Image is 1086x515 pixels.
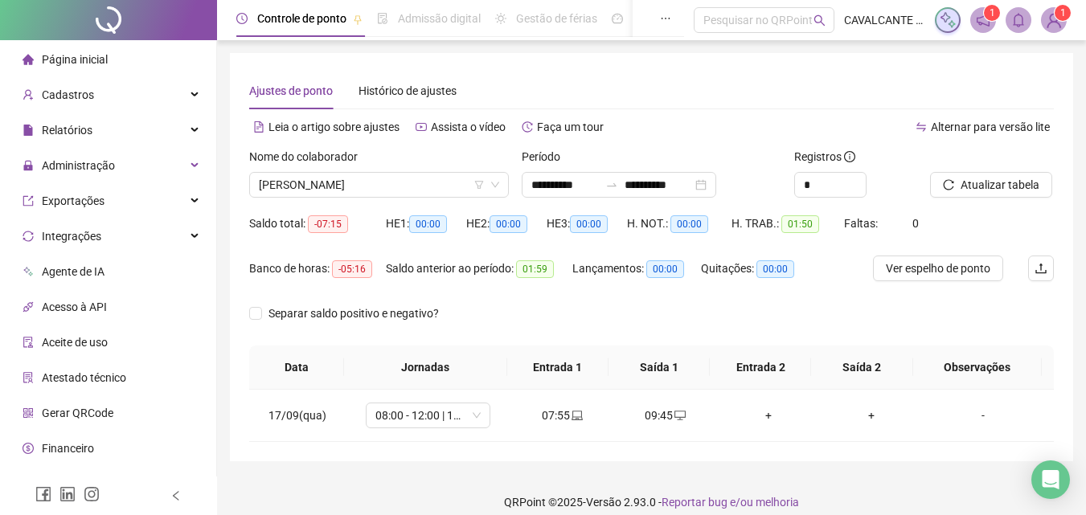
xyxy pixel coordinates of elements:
span: bell [1011,13,1026,27]
th: Jornadas [344,345,507,390]
span: Versão [586,496,621,509]
span: 1 [990,7,995,18]
span: export [23,195,34,206]
span: sync [23,231,34,242]
span: left [170,490,182,501]
span: Administração [42,159,115,172]
span: Alternar para versão lite [931,121,1050,133]
span: 01:59 [516,260,554,278]
span: solution [23,372,34,383]
img: sparkle-icon.fc2bf0ac1784a2077858766a79e2daf3.svg [939,11,957,29]
span: 00:00 [490,215,527,233]
span: api [23,301,34,313]
div: H. TRAB.: [732,215,844,233]
span: Assista o vídeo [431,121,506,133]
span: upload [1035,262,1047,275]
span: Gestão de férias [516,12,597,25]
div: HE 3: [547,215,627,233]
div: 09:45 [627,407,704,424]
button: Ver espelho de ponto [873,255,1003,281]
span: Gerar QRCode [42,407,113,419]
div: Open Intercom Messenger [1031,460,1070,499]
span: lock [23,160,34,171]
span: 00:00 [570,215,608,233]
span: Exportações [42,194,105,207]
span: to [605,178,618,191]
span: file [23,125,34,136]
span: file-done [377,13,388,24]
span: 01:50 [781,215,819,233]
th: Entrada 1 [507,345,609,390]
th: Observações [913,345,1042,390]
span: Financeiro [42,442,94,455]
span: Admissão digital [398,12,481,25]
span: Faça um tour [537,121,604,133]
span: Faltas: [844,217,880,230]
span: ellipsis [660,13,671,24]
span: 00:00 [670,215,708,233]
sup: 1 [984,5,1000,21]
span: -07:15 [308,215,348,233]
span: Agente de IA [42,265,105,278]
span: Acesso à API [42,300,107,313]
th: Data [249,345,344,390]
span: info-circle [844,151,855,162]
span: Aceite de uso [42,336,108,349]
span: notification [976,13,990,27]
span: dollar [23,443,34,454]
span: 1 [1060,7,1066,18]
span: history [522,121,533,133]
span: Reportar bug e/ou melhoria [662,496,799,509]
div: - [936,407,1031,424]
div: H. NOT.: [627,215,732,233]
div: HE 1: [386,215,466,233]
span: home [23,54,34,65]
span: pushpin [353,14,363,24]
button: Atualizar tabela [930,172,1052,198]
span: 00:00 [409,215,447,233]
span: clock-circle [236,13,248,24]
span: user-add [23,89,34,100]
div: HE 2: [466,215,547,233]
span: desktop [673,410,686,421]
sup: Atualize o seu contato no menu Meus Dados [1055,5,1071,21]
span: sun [495,13,506,24]
th: Saída 2 [811,345,912,390]
span: 0 [912,217,919,230]
th: Saída 1 [609,345,710,390]
span: search [813,14,826,27]
div: + [833,407,910,424]
span: swap [916,121,927,133]
span: down [490,180,500,190]
span: Integrações [42,230,101,243]
span: Separar saldo positivo e negativo? [262,305,445,322]
div: Banco de horas: [249,260,386,278]
div: Lançamentos: [572,260,701,278]
span: reload [943,179,954,190]
label: Período [522,148,571,166]
span: Atestado técnico [42,371,126,384]
div: Quitações: [701,260,813,278]
span: dashboard [612,13,623,24]
span: 17/09(qua) [268,409,326,422]
span: JOANA LAYLLA MARTINS DO NASCIMENTO [259,173,499,197]
span: Controle de ponto [257,12,346,25]
span: file-text [253,121,264,133]
span: Ajustes de ponto [249,84,333,97]
span: swap-right [605,178,618,191]
span: Página inicial [42,53,108,66]
label: Nome do colaborador [249,148,368,166]
th: Entrada 2 [710,345,811,390]
span: CAVALCANTE PINHEIRO LTDA [844,11,925,29]
span: audit [23,337,34,348]
span: -05:16 [332,260,372,278]
span: facebook [35,486,51,502]
span: Cadastros [42,88,94,101]
span: 00:00 [646,260,684,278]
span: Histórico de ajustes [359,84,457,97]
span: Registros [794,148,855,166]
span: 08:00 - 12:00 | 14:00 - 19:00 [375,403,481,427]
span: 00:00 [756,260,794,278]
div: + [730,407,807,424]
span: instagram [84,486,100,502]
